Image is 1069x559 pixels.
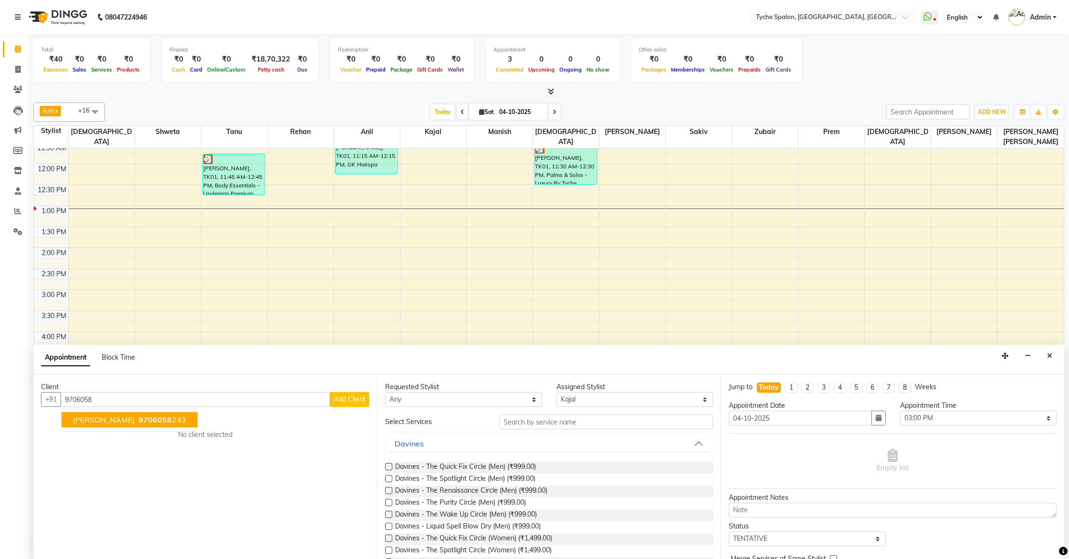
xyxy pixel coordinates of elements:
[729,521,886,531] div: Status
[736,66,763,73] span: Prepaids
[385,382,542,392] div: Requested Stylist
[388,66,415,73] span: Package
[40,332,68,342] div: 4:00 PM
[169,66,188,73] span: Cash
[533,126,599,148] span: [DEMOGRAPHIC_DATA]
[388,54,415,65] div: ₹0
[729,493,1057,503] div: Appointment Notes
[759,383,779,393] div: Today
[395,486,547,497] span: Davines - The Renaissance Circle (Men) (₹999.00)
[115,66,142,73] span: Products
[900,401,1057,411] div: Appointment Time
[669,66,707,73] span: Memberships
[1043,349,1057,363] button: Close
[415,66,445,73] span: Gift Cards
[40,227,68,237] div: 1:30 PM
[338,54,364,65] div: ₹0
[886,104,970,119] input: Search Appointment
[42,107,54,114] span: Anil
[817,382,830,393] li: 3
[70,54,89,65] div: ₹0
[69,126,135,148] span: [DEMOGRAPHIC_DATA]
[584,66,612,73] span: No show
[40,206,68,216] div: 1:00 PM
[34,126,68,136] div: Stylist
[135,126,201,138] span: Shweta
[395,497,526,509] span: Davines - The Purity Circle (Men) (₹999.00)
[499,414,713,429] input: Search by service name
[36,185,68,195] div: 12:30 PM
[729,382,753,392] div: Jump to
[395,521,541,533] span: Davines - Liquid Spell Blow Dry (Men) (₹999.00)
[188,66,205,73] span: Card
[395,545,552,557] span: Davines - The Spotlight Circle (Women) (₹1,499.00)
[997,126,1064,148] span: [PERSON_NAME] [PERSON_NAME]
[169,46,311,54] div: Finance
[389,435,709,452] button: Davines
[334,126,400,138] span: Anil
[865,126,931,148] span: [DEMOGRAPHIC_DATA]
[61,392,330,407] input: Search by Name/Mobile/Email/Code
[364,54,388,65] div: ₹0
[445,66,466,73] span: Wallet
[188,54,205,65] div: ₹0
[496,105,544,119] input: 2025-10-04
[729,411,872,425] input: yyyy-mm-dd
[24,4,90,31] img: logo
[35,143,68,153] div: 11:30 AM
[89,66,115,73] span: Services
[400,126,466,138] span: Kajal
[203,154,265,195] div: [PERSON_NAME], TK01, 11:45 AM-12:45 PM, Body Essentials - Underarm Premium
[785,382,797,393] li: 1
[431,104,455,119] span: Today
[850,382,862,393] li: 5
[41,46,142,54] div: Total
[138,415,172,424] span: 9706058
[477,108,496,115] span: Sat
[736,54,763,65] div: ₹0
[334,395,366,404] span: Add Client
[338,46,466,54] div: Redemption
[763,66,794,73] span: Gift Cards
[41,392,61,407] button: +91
[445,54,466,65] div: ₹0
[40,248,68,258] div: 2:00 PM
[915,382,936,392] div: Weeks
[707,54,736,65] div: ₹0
[268,126,334,138] span: Rehan
[1030,12,1051,22] span: Admin
[493,54,526,65] div: 3
[54,107,58,114] a: x
[557,54,584,65] div: 0
[639,66,669,73] span: Packages
[102,353,135,362] span: Block Time
[41,54,70,65] div: ₹40
[295,66,310,73] span: Due
[801,382,814,393] li: 2
[556,382,713,392] div: Assigned Stylist
[378,417,492,427] div: Select Services
[41,349,90,366] span: Appointment
[493,66,526,73] span: Completed
[169,54,188,65] div: ₹0
[975,105,1008,119] button: ADD NEW
[70,66,89,73] span: Sales
[395,462,536,474] span: Davines - The Quick Fix Circle (Men) (₹999.00)
[798,126,864,138] span: Prem
[415,54,445,65] div: ₹0
[395,509,537,521] span: Davines - The Wake Up Circle (Men) (₹999.00)
[599,126,665,138] span: [PERSON_NAME]
[255,66,287,73] span: Petty cash
[136,415,186,424] ngb-highlight: 243
[205,54,248,65] div: ₹0
[877,449,909,473] span: Empty list
[669,54,707,65] div: ₹0
[493,46,612,54] div: Appointment
[330,392,369,407] button: Add Client
[40,290,68,300] div: 3:00 PM
[526,66,557,73] span: Upcoming
[1008,9,1025,25] img: Admin
[639,54,669,65] div: ₹0
[866,382,879,393] li: 6
[78,106,97,114] span: +16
